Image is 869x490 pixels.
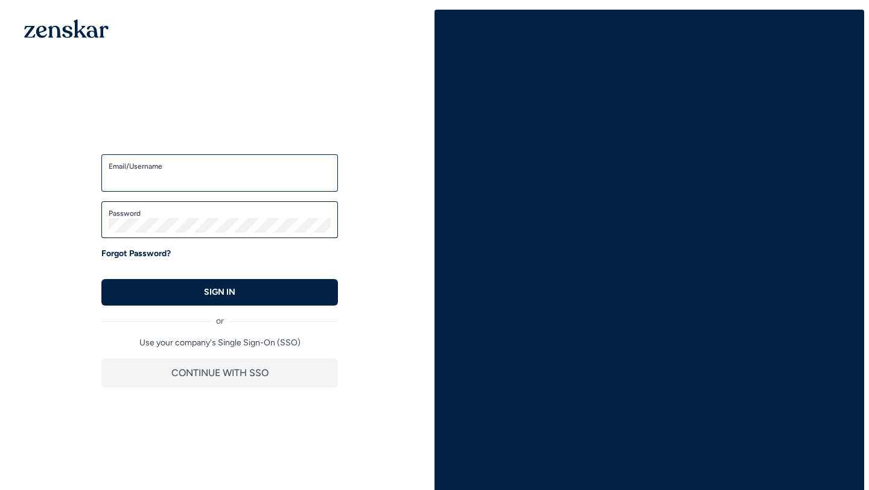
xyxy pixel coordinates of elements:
[101,359,338,388] button: CONTINUE WITH SSO
[101,306,338,327] div: or
[204,286,235,298] p: SIGN IN
[101,337,338,349] p: Use your company's Single Sign-On (SSO)
[101,279,338,306] button: SIGN IN
[109,209,331,218] label: Password
[101,248,171,260] a: Forgot Password?
[109,162,331,171] label: Email/Username
[24,19,109,38] img: 1OGAJ2xQqyY4LXKgY66KYq0eOWRCkrZdAb3gUhuVAqdWPZE9SRJmCz+oDMSn4zDLXe31Ii730ItAGKgCKgCCgCikA4Av8PJUP...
